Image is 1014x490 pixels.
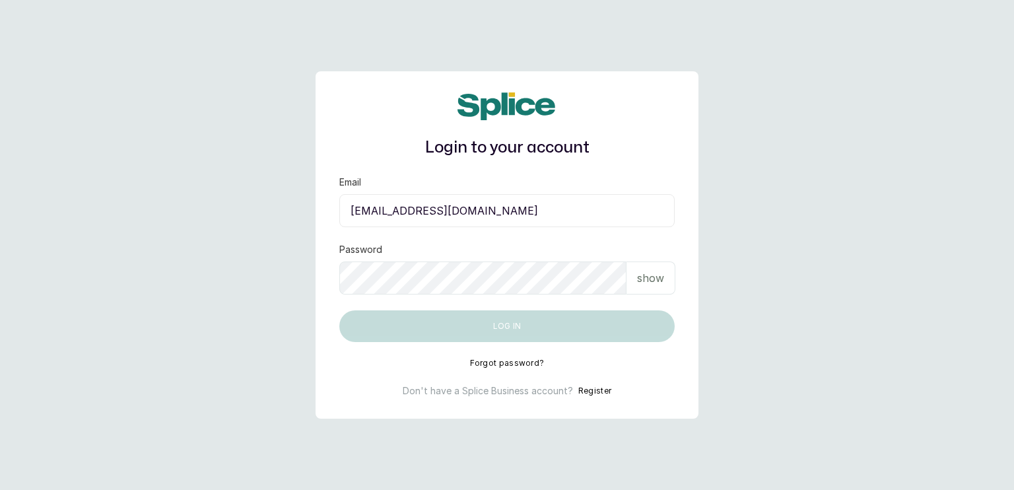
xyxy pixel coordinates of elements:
[339,243,382,256] label: Password
[470,358,545,368] button: Forgot password?
[339,310,675,342] button: Log in
[578,384,611,398] button: Register
[637,270,664,286] p: show
[403,384,573,398] p: Don't have a Splice Business account?
[339,176,361,189] label: Email
[339,136,675,160] h1: Login to your account
[339,194,675,227] input: email@acme.com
